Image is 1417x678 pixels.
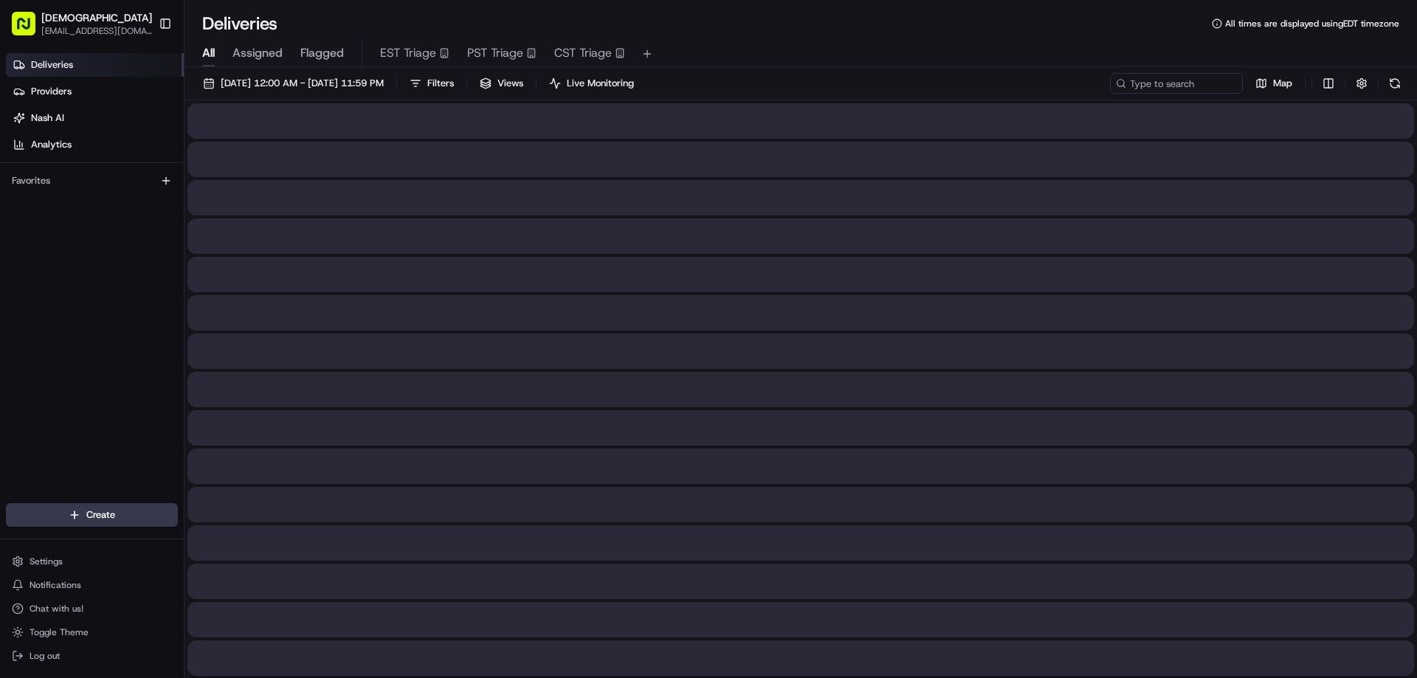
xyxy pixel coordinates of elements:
[403,73,461,94] button: Filters
[86,508,115,522] span: Create
[41,25,152,37] button: [EMAIL_ADDRESS][DOMAIN_NAME]
[31,58,73,72] span: Deliveries
[6,53,184,77] a: Deliveries
[1273,77,1292,90] span: Map
[427,77,454,90] span: Filters
[232,44,283,62] span: Assigned
[1225,18,1399,30] span: All times are displayed using EDT timezone
[202,12,277,35] h1: Deliveries
[6,133,184,156] a: Analytics
[6,598,178,619] button: Chat with us!
[6,622,178,643] button: Toggle Theme
[1110,73,1243,94] input: Type to search
[473,73,530,94] button: Views
[554,44,612,62] span: CST Triage
[6,80,184,103] a: Providers
[497,77,523,90] span: Views
[221,77,384,90] span: [DATE] 12:00 AM - [DATE] 11:59 PM
[30,603,83,615] span: Chat with us!
[196,73,390,94] button: [DATE] 12:00 AM - [DATE] 11:59 PM
[6,646,178,666] button: Log out
[31,138,72,151] span: Analytics
[6,503,178,527] button: Create
[31,111,64,125] span: Nash AI
[380,44,436,62] span: EST Triage
[30,556,63,567] span: Settings
[31,85,72,98] span: Providers
[6,106,184,130] a: Nash AI
[30,626,89,638] span: Toggle Theme
[6,551,178,572] button: Settings
[300,44,344,62] span: Flagged
[1249,73,1299,94] button: Map
[467,44,523,62] span: PST Triage
[542,73,641,94] button: Live Monitoring
[6,575,178,595] button: Notifications
[30,579,81,591] span: Notifications
[6,6,153,41] button: [DEMOGRAPHIC_DATA][EMAIL_ADDRESS][DOMAIN_NAME]
[6,169,178,193] div: Favorites
[1385,73,1405,94] button: Refresh
[202,44,215,62] span: All
[567,77,634,90] span: Live Monitoring
[41,10,152,25] button: [DEMOGRAPHIC_DATA]
[30,650,60,662] span: Log out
